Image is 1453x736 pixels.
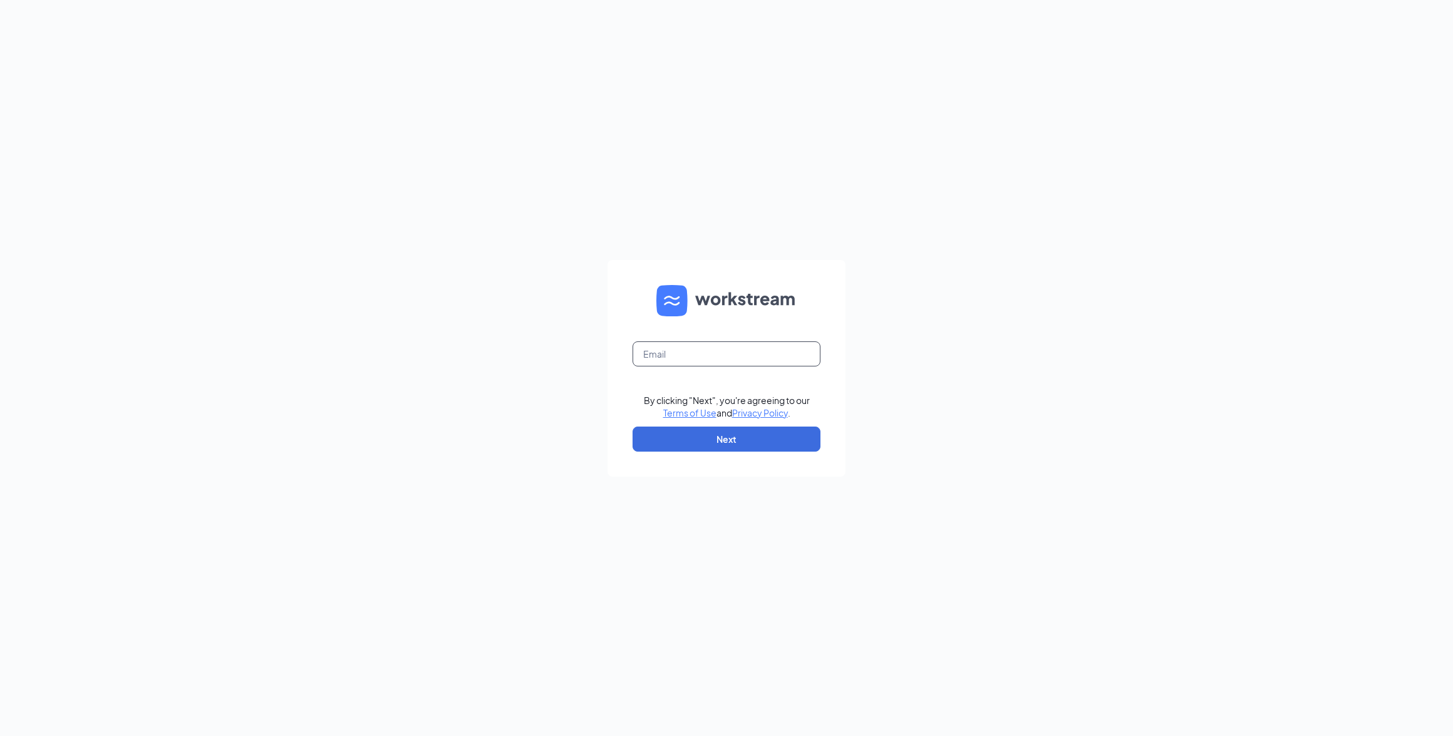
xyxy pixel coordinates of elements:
a: Privacy Policy [732,407,788,418]
a: Terms of Use [663,407,716,418]
img: WS logo and Workstream text [656,285,797,316]
input: Email [633,341,820,366]
div: By clicking "Next", you're agreeing to our and . [644,394,810,419]
button: Next [633,427,820,452]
